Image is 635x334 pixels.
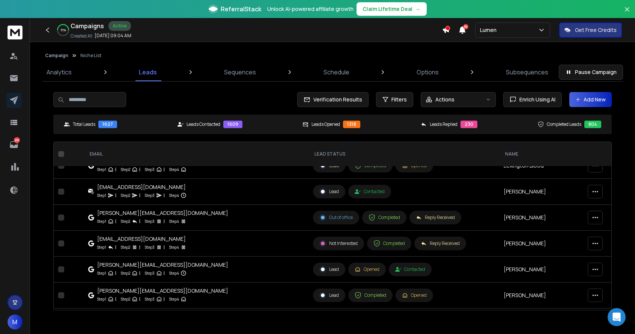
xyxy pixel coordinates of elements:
a: Subsequences [501,63,553,81]
a: Sequences [220,63,260,81]
h1: Campaigns [71,21,104,30]
div: Lead [319,188,339,195]
p: | [139,192,140,199]
p: | [139,295,140,303]
p: Step 3 [145,218,155,225]
p: Options [417,68,439,77]
p: | [139,269,140,277]
button: M [8,314,23,329]
td: [PERSON_NAME] [499,283,584,308]
div: [EMAIL_ADDRESS][DOMAIN_NAME] [97,235,187,243]
p: Step 3 [145,269,155,277]
span: Filters [391,96,407,103]
p: Step 2 [121,166,130,173]
p: Leads Contacted [187,121,220,127]
a: Options [412,63,443,81]
p: Step 3 [145,166,155,173]
p: 206 [14,137,20,143]
p: | [164,218,165,225]
p: Step 4 [169,218,179,225]
p: | [139,243,140,251]
td: [PERSON_NAME] [499,179,584,205]
div: [PERSON_NAME][EMAIL_ADDRESS][DOMAIN_NAME] [97,287,228,295]
p: Unlock AI-powered affiliate growth [267,5,354,13]
button: Enrich Using AI [503,92,562,107]
p: Step 1 [97,166,106,173]
p: Schedule [324,68,349,77]
p: Total Leads [73,121,95,127]
a: Schedule [319,63,354,81]
p: Niche List [80,53,101,59]
button: Get Free Credits [559,23,622,38]
div: Completed [369,214,400,221]
p: Created At: [71,33,93,39]
div: 1318 [343,121,360,128]
div: Completed [373,240,405,247]
p: Leads Opened [311,121,340,127]
div: Open Intercom Messenger [608,308,626,326]
p: | [164,166,165,173]
p: | [115,295,116,303]
p: Actions [435,96,454,103]
div: Completed [355,292,386,299]
div: 1609 [223,121,242,128]
p: Step 3 [145,295,155,303]
div: 230 [460,121,477,128]
div: [PERSON_NAME][EMAIL_ADDRESS][DOMAIN_NAME] [97,261,228,269]
div: [EMAIL_ADDRESS][DOMAIN_NAME] [97,183,187,191]
p: Completed Leads [547,121,581,127]
p: Step 4 [169,192,179,199]
span: ReferralStack [221,5,261,14]
button: Pause Campaign [559,65,623,80]
p: Step 1 [97,192,106,199]
div: Lead [319,266,339,273]
div: 1627 [98,121,117,128]
button: Filters [376,92,413,107]
a: Analytics [42,63,76,81]
p: Step 4 [169,295,179,303]
button: Campaign [45,53,68,59]
p: Step 2 [121,295,130,303]
div: 804 [584,121,601,128]
p: Leads [139,68,157,77]
p: Step 2 [121,218,130,225]
p: Sequences [224,68,256,77]
p: Step 2 [121,269,130,277]
p: 51 % [60,28,66,32]
td: [PERSON_NAME] [499,257,584,283]
td: [PERSON_NAME] [499,231,584,257]
td: [PERSON_NAME] [499,205,584,231]
div: Contacted [355,189,385,195]
a: Leads [134,63,161,81]
p: Step 4 [169,269,179,277]
p: Step 3 [145,243,155,251]
p: | [139,218,140,225]
p: Get Free Credits [575,26,617,34]
p: Lumen [480,26,500,34]
p: | [139,166,140,173]
div: Lead [319,292,339,299]
p: Analytics [47,68,72,77]
p: Step 2 [121,243,130,251]
span: 50 [463,24,468,29]
p: | [115,243,116,251]
p: | [164,192,165,199]
th: LEAD STATUS [308,142,499,166]
p: Step 2 [121,192,130,199]
span: Enrich Using AI [516,96,555,103]
p: | [164,269,165,277]
div: Active [108,21,131,31]
p: Step 1 [97,218,106,225]
div: Opened [355,266,379,272]
p: Step 1 [97,295,106,303]
div: Reply Received [421,240,460,246]
p: Step 4 [169,243,179,251]
a: 206 [6,137,21,152]
button: Verification Results [297,92,369,107]
span: Verification Results [310,96,362,103]
p: | [164,295,165,303]
th: NAME [499,142,584,166]
p: | [115,166,116,173]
